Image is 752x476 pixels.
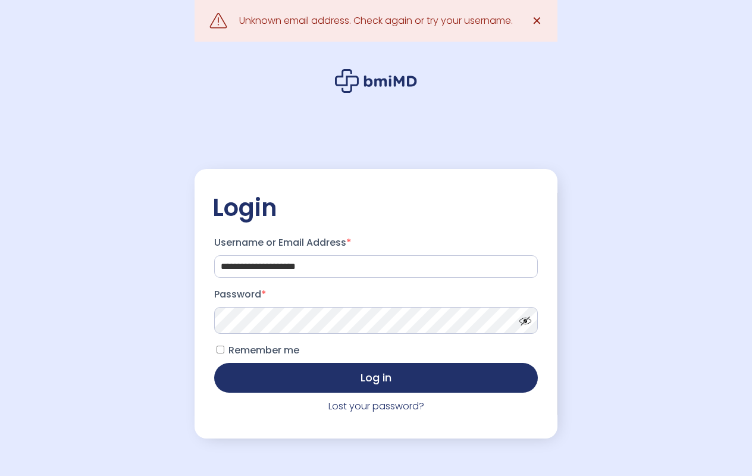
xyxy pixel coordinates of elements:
[525,9,549,33] a: ✕
[228,343,299,357] span: Remember me
[212,193,540,223] h2: Login
[217,346,224,353] input: Remember me
[214,233,538,252] label: Username or Email Address
[532,12,542,29] span: ✕
[214,285,538,304] label: Password
[328,399,424,413] a: Lost your password?
[239,12,513,29] div: Unknown email address. Check again or try your username.
[214,363,538,393] button: Log in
